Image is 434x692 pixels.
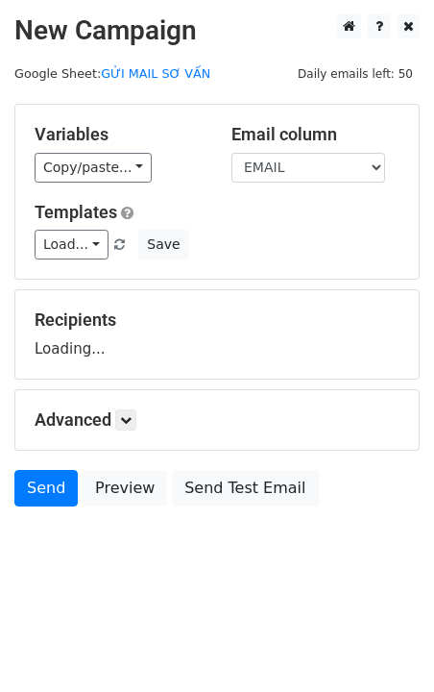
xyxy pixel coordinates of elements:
[35,309,399,359] div: Loading...
[172,470,318,507] a: Send Test Email
[35,409,399,431] h5: Advanced
[138,230,188,259] button: Save
[291,63,420,85] span: Daily emails left: 50
[101,66,210,81] a: GỬI MAIL SƠ VẤN
[231,124,399,145] h5: Email column
[291,66,420,81] a: Daily emails left: 50
[14,66,210,81] small: Google Sheet:
[35,309,399,331] h5: Recipients
[35,124,203,145] h5: Variables
[35,202,117,222] a: Templates
[83,470,167,507] a: Preview
[14,14,420,47] h2: New Campaign
[35,153,152,183] a: Copy/paste...
[14,470,78,507] a: Send
[35,230,108,259] a: Load...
